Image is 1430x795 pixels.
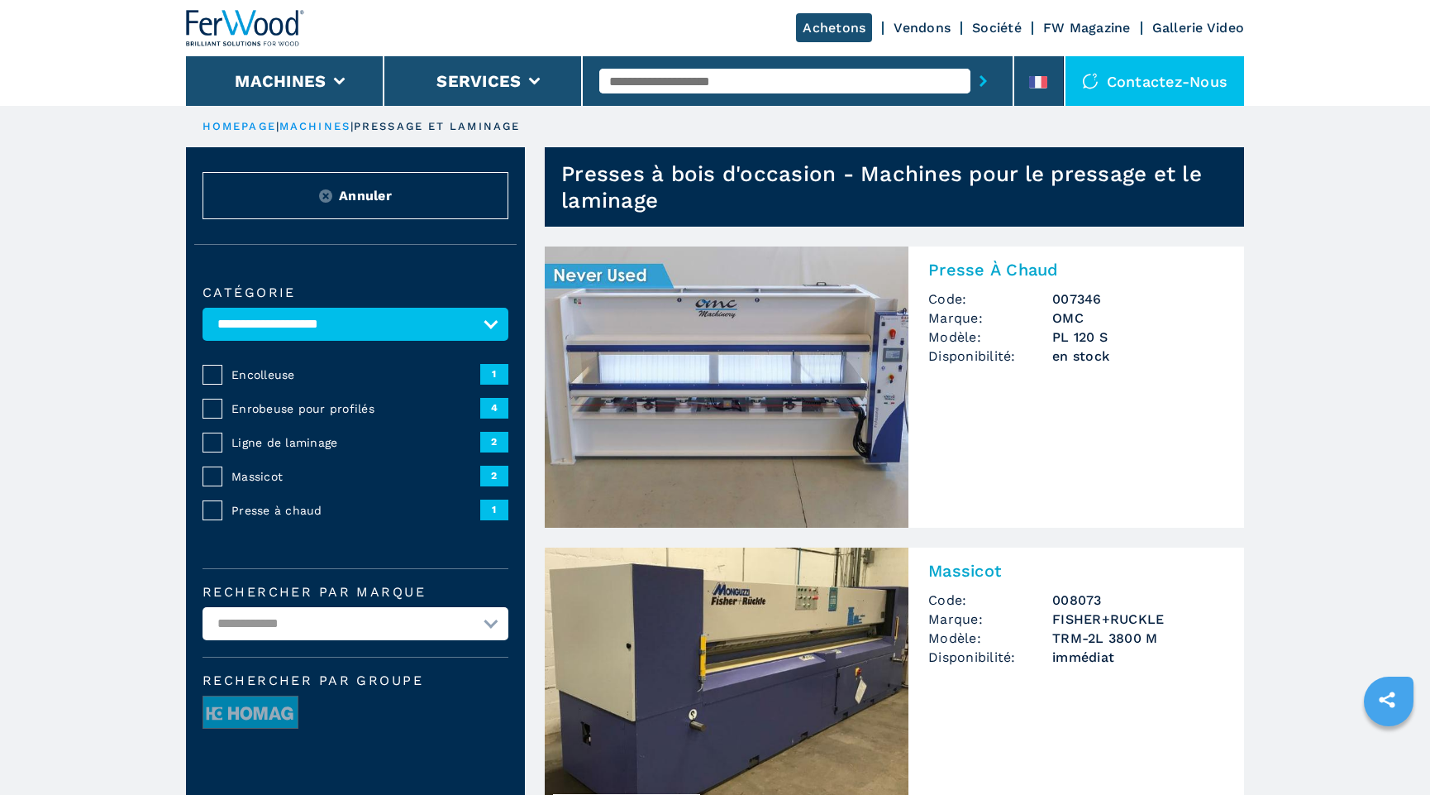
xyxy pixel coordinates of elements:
[354,119,520,134] p: pressage et laminage
[480,466,508,486] span: 2
[203,286,508,299] label: catégorie
[436,71,521,91] button: Services
[231,400,480,417] span: Enrobeuse pour profilés
[1043,20,1131,36] a: FW Magazine
[970,62,996,100] button: submit-button
[203,586,508,599] label: Rechercher par marque
[1052,328,1224,347] h3: PL 120 S
[796,13,872,42] a: Achetons
[350,120,354,132] span: |
[1152,20,1245,36] a: Gallerie Video
[1052,591,1224,610] h3: 008073
[545,247,908,528] img: Presse À Chaud OMC PL 120 S
[231,468,480,485] span: Massicot
[480,500,508,520] span: 1
[231,502,480,519] span: Presse à chaud
[480,364,508,384] span: 1
[1052,290,1224,309] h3: 007346
[928,347,1052,366] span: Disponibilité:
[1052,610,1224,629] h3: FISHER+RUCKLE
[1052,309,1224,328] h3: OMC
[561,160,1244,213] h1: Presses à bois d'occasion - Machines pour le pressage et le laminage
[1052,629,1224,648] h3: TRM-2L 3800 M
[928,591,1052,610] span: Code:
[1082,73,1099,89] img: Contactez-nous
[928,629,1052,648] span: Modèle:
[1366,679,1408,721] a: sharethis
[480,398,508,418] span: 4
[928,610,1052,629] span: Marque:
[276,120,279,132] span: |
[203,172,508,219] button: ResetAnnuler
[928,290,1052,309] span: Code:
[928,309,1052,328] span: Marque:
[279,120,350,132] a: machines
[235,71,326,91] button: Machines
[1360,721,1418,783] iframe: Chat
[928,561,1224,581] h2: Massicot
[1052,347,1224,366] span: en stock
[231,366,480,383] span: Encolleuse
[928,260,1224,280] h2: Presse À Chaud
[339,186,392,205] span: Annuler
[203,674,508,687] span: Rechercher par groupe
[894,20,951,36] a: Vendons
[1052,648,1224,667] span: immédiat
[545,247,1244,528] a: Presse À Chaud OMC PL 120 SPresse À ChaudCode:007346Marque:OMCModèle:PL 120 SDisponibilité:en stock
[186,10,305,46] img: Ferwood
[928,328,1052,347] span: Modèle:
[203,697,298,730] img: image
[319,189,332,203] img: Reset
[972,20,1022,36] a: Société
[231,434,480,451] span: Ligne de laminage
[1065,56,1245,106] div: Contactez-nous
[480,432,508,452] span: 2
[928,648,1052,667] span: Disponibilité:
[203,120,276,132] a: HOMEPAGE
